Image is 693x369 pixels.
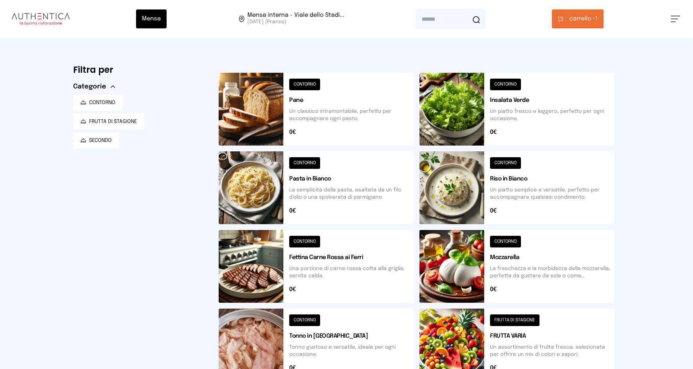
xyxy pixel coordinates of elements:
span: FRUTTA DI STAGIONE [89,118,137,125]
span: Categorie [73,82,106,92]
button: Mensa [136,9,167,28]
button: CONTORNO [73,95,123,111]
button: FRUTTA DI STAGIONE [73,114,144,130]
img: logo.8f33a47.png [12,13,70,25]
span: CONTORNO [89,99,115,106]
span: carrello • [569,15,595,23]
span: SECONDO [89,137,112,144]
button: Categorie [73,82,115,92]
span: Viale dello Stadio, 77, 05100 Terni TR, Italia [247,12,344,25]
span: [DATE] (Pranzo) [247,18,344,25]
h6: Filtra per [73,64,207,76]
span: 1 [569,15,598,23]
button: SECONDO [73,132,119,148]
button: carrello •1 [552,9,604,28]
